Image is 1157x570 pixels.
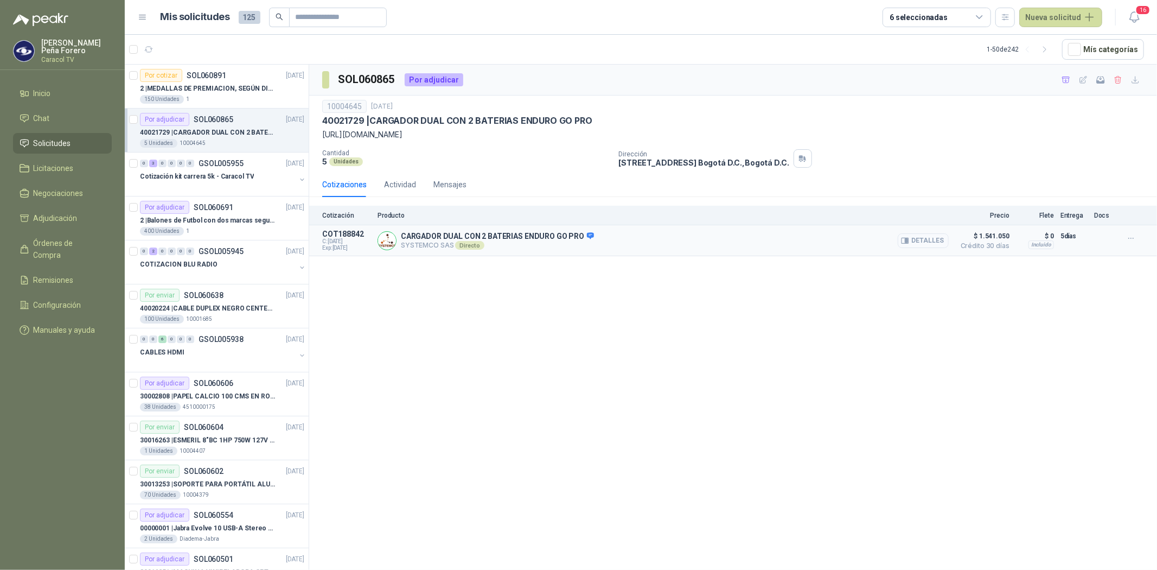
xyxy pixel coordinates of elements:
[322,100,367,113] div: 10004645
[125,197,309,240] a: Por adjudicarSOL060691[DATE] 2 |Balones de Futbol con dos marcas segun adjunto. Adjuntar cotizaci...
[140,259,218,270] p: COTIZACION BLU RADIO
[401,241,594,250] p: SYSTEMCO SAS
[199,160,244,167] p: GSOL005955
[286,334,304,345] p: [DATE]
[34,162,74,174] span: Licitaciones
[183,403,215,411] p: 4510000175
[618,158,789,167] p: [STREET_ADDRESS] Bogotá D.C. , Bogotá D.C.
[13,13,68,26] img: Logo peakr
[13,183,112,204] a: Negociaciones
[180,447,206,455] p: 10004407
[186,227,189,236] p: 1
[987,41,1053,58] div: 1 - 50 de 242
[405,73,463,86] div: Por adjudicar
[955,212,1009,219] p: Precio
[180,535,219,543] p: Diadema-Jabra
[149,335,157,343] div: 0
[140,303,275,314] p: 40020224 | CABLE DUPLEX NEGRO CENTELSA 2X12 (COLOR NEGRO)
[184,423,223,431] p: SOL060604
[125,109,309,153] a: Por adjudicarSOL060865[DATE] 40021729 |CARGADOR DUAL CON 2 BATERIAS ENDURO GO PRO5 Unidades10004645
[13,208,112,229] a: Adjudicación
[194,116,233,123] p: SOL060865
[140,335,148,343] div: 0
[322,179,367,191] div: Cotizaciones
[286,246,304,257] p: [DATE]
[378,232,396,250] img: Company Logo
[140,347,184,358] p: CABLES HDMI
[286,510,304,521] p: [DATE]
[13,233,112,265] a: Órdenes de Compra
[140,113,189,126] div: Por adjudicar
[13,320,112,340] a: Manuales y ayuda
[41,56,112,63] p: Caracol TV
[286,422,304,433] p: [DATE]
[140,245,306,280] a: 0 2 0 0 0 0 GSOL005945[DATE] COTIZACION BLU RADIO
[1016,230,1054,243] p: $ 0
[168,335,176,343] div: 0
[322,115,592,126] p: 40021729 | CARGADOR DUAL CON 2 BATERIAS ENDURO GO PRO
[184,467,223,475] p: SOL060602
[140,333,306,368] a: 0 0 6 0 0 0 GSOL005938[DATE] CABLES HDMI
[140,509,189,522] div: Por adjudicar
[1028,240,1054,249] div: Incluido
[125,416,309,460] a: Por enviarSOL060604[DATE] 30016263 |ESMERIL 8"BC 1HP 750W 127V 3450RPM URREA1 Unidades10004407
[184,292,223,299] p: SOL060638
[140,139,177,148] div: 5 Unidades
[125,460,309,504] a: Por enviarSOL060602[DATE] 30013253 |SOPORTE PARA PORTÁTIL ALUMINIO PLEGABLE VTA70 Unidades10004379
[180,139,206,148] p: 10004645
[13,158,112,179] a: Licitaciones
[322,230,371,238] p: COT188842
[13,133,112,154] a: Solicitudes
[34,324,95,336] span: Manuales y ayuda
[34,187,84,199] span: Negociaciones
[955,243,1009,249] span: Crédito 30 días
[140,491,181,499] div: 70 Unidades
[140,84,275,94] p: 2 | MEDALLAS DE PREMIACION, SEGÚN DISEÑO ADJUNTO(ADJUNTAR COTIZACION EN SU FORMATO
[1135,5,1150,15] span: 16
[125,504,309,548] a: Por adjudicarSOL060554[DATE] 00000001 |Jabra Evolve 10 USB-A Stereo HSC2002 UnidadesDiadema-Jabra
[125,284,309,328] a: Por enviarSOL060638[DATE] 40020224 |CABLE DUPLEX NEGRO CENTELSA 2X12 (COLOR NEGRO)100 Unidades100...
[1094,212,1116,219] p: Docs
[149,248,157,255] div: 2
[140,216,275,226] p: 2 | Balones de Futbol con dos marcas segun adjunto. Adjuntar cotizacion en su formato
[1016,212,1054,219] p: Flete
[371,102,393,112] p: [DATE]
[186,248,194,255] div: 0
[322,245,371,251] span: Exp: [DATE]
[186,315,212,324] p: 10001685
[168,248,176,255] div: 0
[34,212,78,224] span: Adjudicación
[34,237,101,261] span: Órdenes de Compra
[286,159,304,169] p: [DATE]
[322,149,610,157] p: Cantidad
[239,11,260,24] span: 125
[186,335,194,343] div: 0
[177,160,185,167] div: 0
[286,554,304,565] p: [DATE]
[186,95,189,104] p: 1
[34,274,74,286] span: Remisiones
[140,391,275,402] p: 30002808 | PAPEL CALCIO 100 CMS EN ROLLO DE 100 GR
[14,41,34,61] img: Company Logo
[199,248,244,255] p: GSOL005945
[194,204,233,211] p: SOL060691
[187,72,226,79] p: SOL060891
[322,129,1144,141] p: [URL][DOMAIN_NAME]
[168,160,176,167] div: 0
[34,299,81,311] span: Configuración
[13,108,112,129] a: Chat
[455,241,484,250] div: Directo
[1060,230,1088,243] p: 5 días
[161,9,230,25] h1: Mis solicitudes
[199,335,244,343] p: GSOL005938
[140,160,148,167] div: 0
[149,160,157,167] div: 3
[13,295,112,315] a: Configuración
[276,13,283,21] span: search
[158,335,167,343] div: 6
[34,87,51,99] span: Inicio
[322,212,371,219] p: Cotización
[194,511,233,519] p: SOL060554
[338,71,396,88] h3: SOL060865
[140,128,275,138] p: 40021729 | CARGADOR DUAL CON 2 BATERIAS ENDURO GO PRO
